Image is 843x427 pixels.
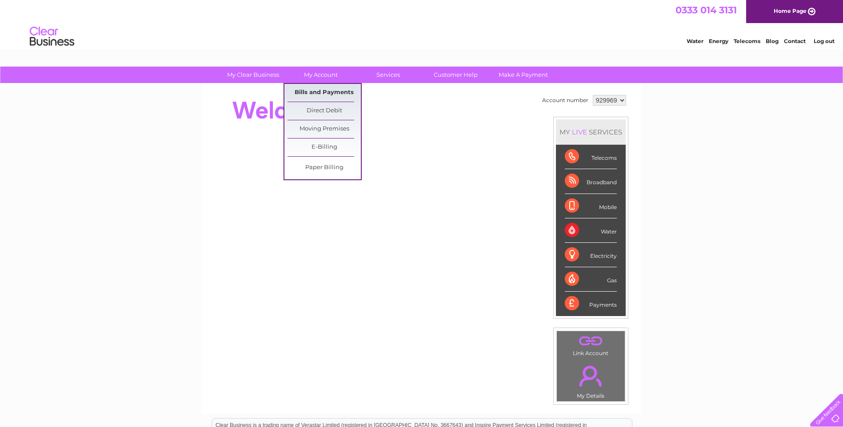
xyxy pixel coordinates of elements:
[565,292,617,316] div: Payments
[559,360,623,391] a: .
[784,38,806,44] a: Contact
[288,120,361,138] a: Moving Premises
[675,4,737,16] a: 0333 014 3131
[288,159,361,177] a: Paper Billing
[556,331,625,359] td: Link Account
[487,67,560,83] a: Make A Payment
[540,93,591,108] td: Account number
[352,67,425,83] a: Services
[766,38,779,44] a: Blog
[288,84,361,102] a: Bills and Payments
[565,194,617,218] div: Mobile
[565,218,617,243] div: Water
[709,38,728,44] a: Energy
[288,138,361,156] a: E-Billing
[565,267,617,292] div: Gas
[284,67,357,83] a: My Account
[216,67,290,83] a: My Clear Business
[687,38,703,44] a: Water
[559,333,623,349] a: .
[814,38,835,44] a: Log out
[212,5,632,43] div: Clear Business is a trading name of Verastar Limited (registered in [GEOGRAPHIC_DATA] No. 3667643...
[556,119,626,145] div: MY SERVICES
[565,243,617,267] div: Electricity
[570,128,589,136] div: LIVE
[29,23,75,50] img: logo.png
[565,145,617,169] div: Telecoms
[734,38,760,44] a: Telecoms
[419,67,492,83] a: Customer Help
[556,358,625,402] td: My Details
[565,169,617,194] div: Broadband
[288,102,361,120] a: Direct Debit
